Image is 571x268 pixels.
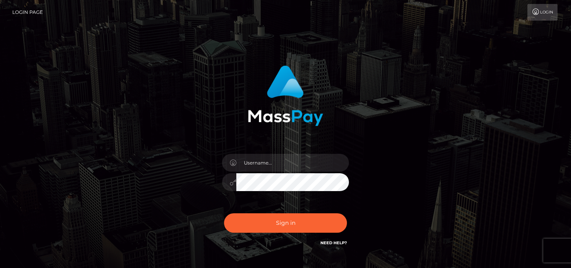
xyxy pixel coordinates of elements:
button: Sign in [224,213,347,233]
a: Login Page [12,4,43,21]
a: Login [527,4,558,21]
a: Need Help? [320,240,347,245]
img: MassPay Login [248,65,323,126]
input: Username... [236,154,349,172]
